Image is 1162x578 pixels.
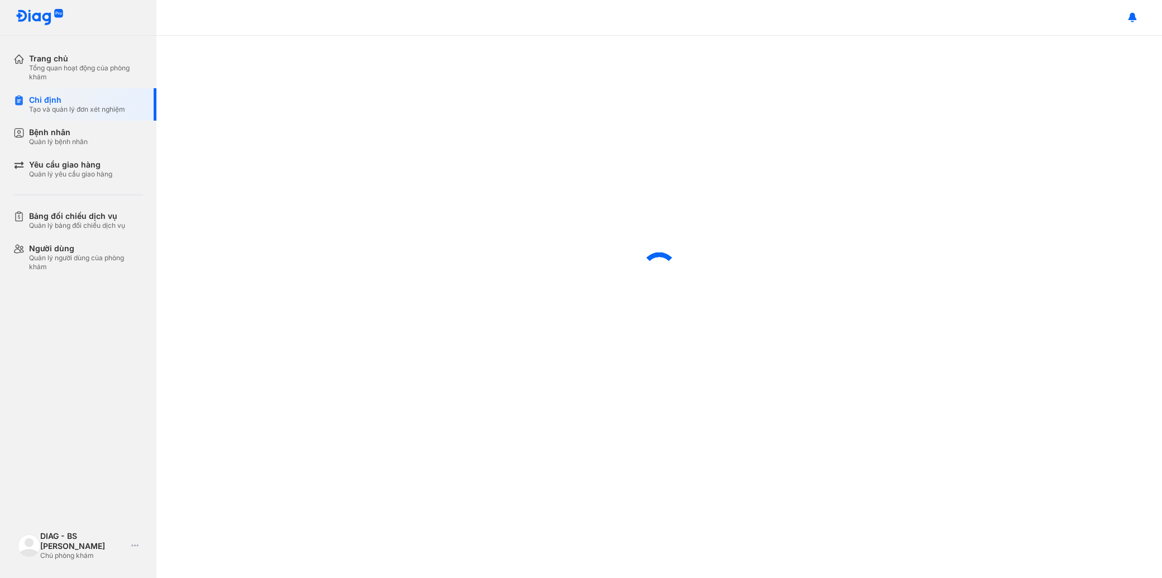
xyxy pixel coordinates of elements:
img: logo [16,9,64,26]
img: logo [18,534,40,557]
div: Bệnh nhân [29,127,88,137]
div: Chủ phòng khám [40,551,127,560]
div: Quản lý yêu cầu giao hàng [29,170,112,179]
div: Tổng quan hoạt động của phòng khám [29,64,143,82]
div: Tạo và quản lý đơn xét nghiệm [29,105,125,114]
div: Yêu cầu giao hàng [29,160,112,170]
div: DIAG - BS [PERSON_NAME] [40,531,127,551]
div: Quản lý bảng đối chiếu dịch vụ [29,221,125,230]
div: Bảng đối chiếu dịch vụ [29,211,125,221]
div: Trang chủ [29,54,143,64]
div: Người dùng [29,243,143,254]
div: Quản lý người dùng của phòng khám [29,254,143,271]
div: Chỉ định [29,95,125,105]
div: Quản lý bệnh nhân [29,137,88,146]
